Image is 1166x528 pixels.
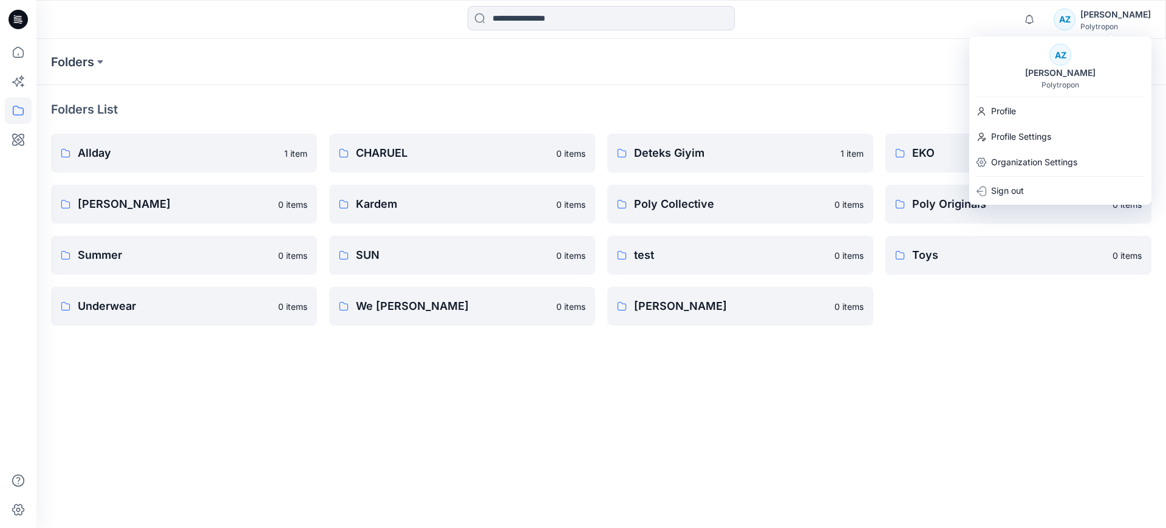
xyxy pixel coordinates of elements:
p: 0 items [556,147,585,160]
a: Folders [51,53,94,70]
div: Polytropon [1042,80,1079,89]
p: We [PERSON_NAME] [356,298,549,315]
p: Allday [78,145,277,162]
a: Deteks Giyim1 item [607,134,873,173]
p: [PERSON_NAME] [78,196,271,213]
a: EKO3 items [885,134,1151,173]
a: Poly Collective0 items [607,185,873,224]
p: 0 items [556,198,585,211]
p: 0 items [278,198,307,211]
p: 1 item [284,147,307,160]
p: 0 items [556,249,585,262]
p: 0 items [556,300,585,313]
p: Poly Collective [634,196,827,213]
a: Allday1 item [51,134,317,173]
a: Summer0 items [51,236,317,275]
p: Toys [912,247,1105,264]
p: Summer [78,247,271,264]
p: 0 items [278,300,307,313]
p: 0 items [834,300,864,313]
a: CHARUEL0 items [329,134,595,173]
a: Kardem0 items [329,185,595,224]
div: AZ [1049,44,1071,66]
p: 1 item [840,147,864,160]
a: Profile Settings [969,125,1151,148]
p: Organization Settings [991,151,1077,174]
a: Profile [969,100,1151,123]
a: Poly Originals0 items [885,185,1151,224]
a: [PERSON_NAME]0 items [607,287,873,326]
a: Underwear0 items [51,287,317,326]
a: Toys0 items [885,236,1151,275]
p: Sign out [991,179,1024,202]
a: Organization Settings [969,151,1151,174]
div: AZ [1054,9,1076,30]
p: test [634,247,827,264]
p: Folders List [51,100,118,118]
p: Deteks Giyim [634,145,833,162]
p: Profile [991,100,1016,123]
p: Poly Originals [912,196,1105,213]
p: [PERSON_NAME] [634,298,827,315]
p: CHARUEL [356,145,549,162]
p: 0 items [834,198,864,211]
div: [PERSON_NAME] [1018,66,1103,80]
div: [PERSON_NAME] [1080,7,1151,22]
p: SUN [356,247,549,264]
a: SUN0 items [329,236,595,275]
p: Underwear [78,298,271,315]
p: Profile Settings [991,125,1051,148]
a: [PERSON_NAME]0 items [51,185,317,224]
p: Kardem [356,196,549,213]
p: 0 items [1113,249,1142,262]
a: We [PERSON_NAME]0 items [329,287,595,326]
a: test0 items [607,236,873,275]
p: 0 items [834,249,864,262]
div: Polytropon [1080,22,1151,31]
p: 0 items [278,249,307,262]
p: EKO [912,145,1105,162]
